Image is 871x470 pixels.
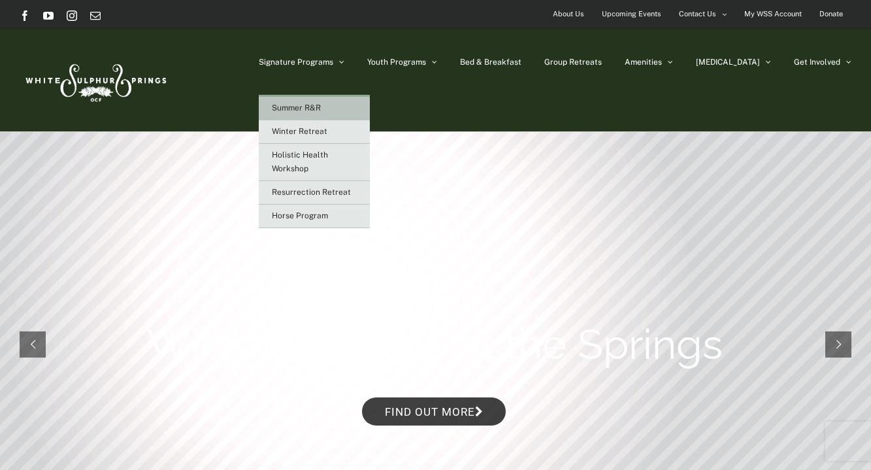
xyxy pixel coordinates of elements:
span: [MEDICAL_DATA] [696,58,760,66]
rs-layer: Winter Retreats at the Springs [147,318,723,371]
a: Horse Program [259,205,370,228]
span: Group Retreats [544,58,602,66]
span: Winter Retreat [272,127,327,136]
span: About Us [553,5,584,24]
a: Winter Retreat [259,120,370,144]
span: Bed & Breakfast [460,58,521,66]
span: Contact Us [679,5,716,24]
a: Get Involved [794,29,851,95]
a: Summer R&R [259,97,370,120]
a: Find out more [362,397,506,426]
a: [MEDICAL_DATA] [696,29,771,95]
a: Group Retreats [544,29,602,95]
span: Amenities [625,58,662,66]
span: My WSS Account [744,5,802,24]
a: Signature Programs [259,29,344,95]
img: White Sulphur Springs Logo [20,50,170,111]
a: Holistic Health Workshop [259,144,370,181]
span: Holistic Health Workshop [272,150,328,173]
span: Horse Program [272,211,328,220]
span: Upcoming Events [602,5,661,24]
span: Youth Programs [367,58,426,66]
span: Signature Programs [259,58,333,66]
span: Get Involved [794,58,840,66]
span: Resurrection Retreat [272,188,351,197]
span: Donate [819,5,843,24]
a: Youth Programs [367,29,437,95]
a: Resurrection Retreat [259,181,370,205]
a: Amenities [625,29,673,95]
span: Summer R&R [272,103,321,112]
nav: Main Menu [259,29,851,95]
a: Bed & Breakfast [460,29,521,95]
